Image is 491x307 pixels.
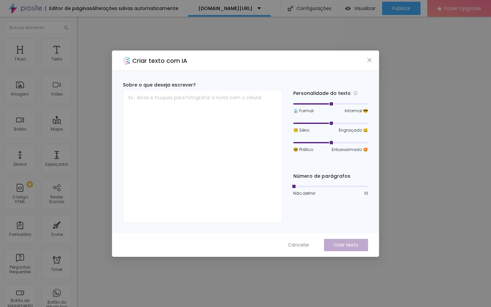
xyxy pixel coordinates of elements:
span: close [367,57,372,63]
span: Fazer Upgrade [445,5,481,11]
div: Imagem [11,92,29,97]
div: Timer [51,267,62,272]
span: 🤓 Prático [293,147,313,153]
div: Botão [14,127,26,132]
span: Publicar [392,6,411,11]
div: Espaçador [45,162,68,167]
div: Redes Sociais [43,195,70,204]
div: Perguntas frequentes [7,265,33,275]
div: Código HTML [7,195,33,204]
h2: Criar texto com IA [132,56,187,65]
img: view-1.svg [345,6,351,11]
div: Mapa [51,127,63,132]
span: Visualizar [354,6,375,11]
p: [DOMAIN_NAME][URL] [198,6,253,11]
span: Engraçado 😄 [339,127,368,133]
span: Não definir [293,190,315,196]
div: Alterações salvas automaticamente [92,6,178,11]
div: Texto [51,57,62,61]
button: Publicar [382,2,421,15]
span: 🧐 Sério [293,127,309,133]
button: Close [366,56,373,63]
span: 10 [364,190,368,196]
span: Entusiasmado 🤩 [332,147,368,153]
div: Número de parágrafos [293,173,368,180]
div: Título [14,57,26,61]
button: Visualizar [338,2,382,15]
div: Sobre o que deseja escrever? [123,82,283,89]
img: Icone [288,6,293,11]
button: Cancelar [281,239,316,251]
span: Cancelar [288,242,309,249]
div: Personalidade do texto [293,90,368,97]
span: Informal 😎 [345,108,368,114]
div: Formulário [9,232,31,237]
span: 👔 Formal [293,108,314,114]
iframe: To enrich screen reader interactions, please activate Accessibility in Grammarly extension settings [77,17,491,307]
div: Ícone [51,232,63,237]
input: Buscar elemento [5,22,72,34]
img: Icone [64,26,68,30]
div: Divisor [13,162,27,167]
div: Vídeo [51,92,63,97]
div: Editor de páginas [45,6,92,11]
button: Criar texto [324,239,368,251]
